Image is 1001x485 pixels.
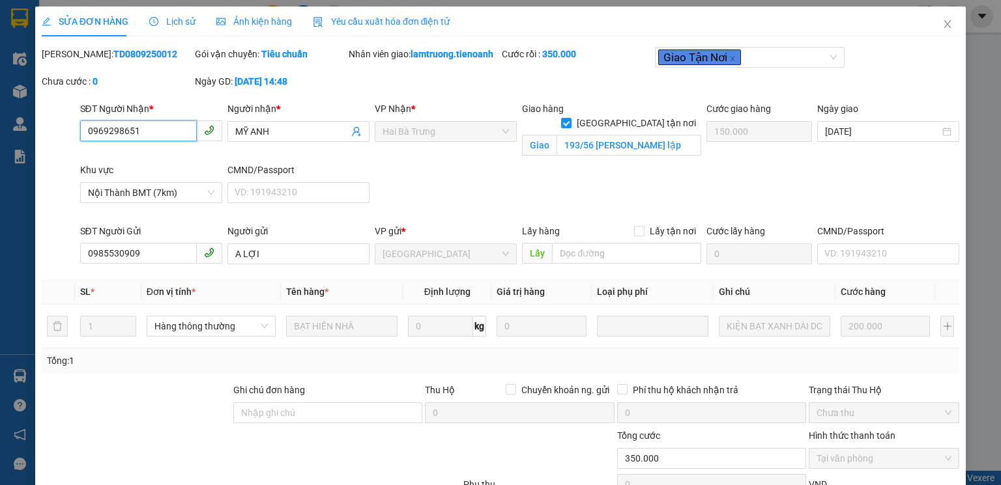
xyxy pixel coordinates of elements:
span: phone [204,247,214,258]
span: edit [42,17,51,26]
span: Định lượng [424,286,471,297]
b: 0 [93,76,98,87]
b: TD0809250012 [113,49,177,59]
span: picture [216,17,225,26]
input: Ngày giao [825,124,940,139]
span: Tại văn phòng [817,449,951,468]
div: CMND/Passport [227,163,370,177]
input: Ghi Chú [719,316,830,337]
span: Tổng cước [617,430,660,441]
span: Lấy [522,243,552,264]
b: lamtruong.tienoanh [411,49,493,59]
span: Giao Tận Nơi [658,49,741,65]
b: 350.000 [542,49,576,59]
div: Ngày GD: [195,74,345,89]
b: [DATE] 14:48 [235,76,287,87]
span: Nội Thành BMT (7km) [88,183,214,202]
span: SỬA ĐƠN HÀNG [42,16,128,27]
input: 0 [841,316,930,337]
input: Ghi chú đơn hàng [233,402,422,423]
span: kg [473,316,486,337]
span: SL [80,286,91,297]
span: close [729,55,736,62]
span: Lịch sử [149,16,196,27]
div: Người gửi [227,224,370,238]
div: Người nhận [227,102,370,116]
button: plus [940,316,954,337]
div: Gói vận chuyển: [195,47,345,61]
span: VP Nhận [375,104,411,114]
div: VP gửi [375,224,517,238]
label: Hình thức thanh toán [809,430,895,441]
input: Cước giao hàng [706,121,812,142]
div: Trạng thái Thu Hộ [809,383,959,397]
div: [PERSON_NAME]: [42,47,192,61]
span: Lấy hàng [522,226,560,236]
label: Cước lấy hàng [706,226,765,236]
span: Giá trị hàng [497,286,545,297]
span: Thu Hộ [425,385,455,395]
span: Cước hàng [841,286,886,297]
div: SĐT Người Gửi [80,224,222,238]
span: clock-circle [149,17,158,26]
th: Loại phụ phí [592,279,714,305]
div: SĐT Người Nhận [80,102,222,116]
span: Chuyển khoản ng. gửi [516,383,615,397]
span: user-add [351,126,362,137]
div: Nhân viên giao: [349,47,499,61]
input: Cước lấy hàng [706,243,812,264]
label: Ngày giao [817,104,858,114]
span: close [942,19,953,29]
span: Lấy tận nơi [645,224,701,238]
label: Ghi chú đơn hàng [233,385,305,395]
div: Khu vực [80,163,222,177]
label: Cước giao hàng [706,104,771,114]
img: icon [313,17,323,27]
input: Dọc đường [552,243,701,264]
span: Hai Bà Trưng [383,122,509,141]
input: VD: Bàn, Ghế [286,316,398,337]
span: Giao hàng [522,104,564,114]
span: Chưa thu [817,403,951,423]
th: Ghi chú [714,279,835,305]
span: Thủ Đức [383,244,509,264]
span: Giao [522,135,557,156]
div: CMND/Passport [817,224,959,238]
input: 0 [497,316,586,337]
button: Close [929,7,966,43]
div: Chưa cước : [42,74,192,89]
span: [GEOGRAPHIC_DATA] tận nơi [572,116,701,130]
span: Hàng thông thường [154,316,268,336]
span: Yêu cầu xuất hóa đơn điện tử [313,16,450,27]
b: Tiêu chuẩn [261,49,308,59]
span: Đơn vị tính [147,286,196,297]
span: Tên hàng [286,286,328,297]
span: Ảnh kiện hàng [216,16,292,27]
div: Tổng: 1 [47,353,387,368]
input: Giao tận nơi [557,135,701,156]
button: delete [47,316,68,337]
span: Phí thu hộ khách nhận trả [628,383,744,397]
span: phone [204,125,214,135]
div: Cước rồi : [502,47,652,61]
